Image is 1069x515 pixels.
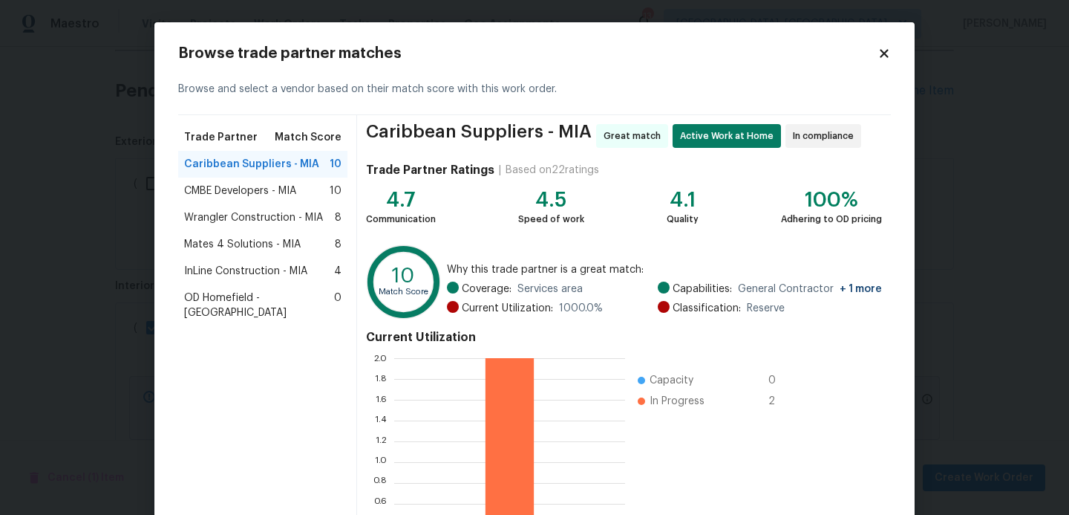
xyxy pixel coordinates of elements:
[680,129,779,143] span: Active Work at Home
[447,262,882,277] span: Why this trade partner is a great match:
[375,458,387,467] text: 1.0
[518,192,584,207] div: 4.5
[840,284,882,294] span: + 1 more
[667,212,699,227] div: Quality
[376,437,387,446] text: 1.2
[462,301,553,316] span: Current Utilization:
[375,375,387,383] text: 1.8
[366,192,436,207] div: 4.7
[781,212,882,227] div: Adhering to OD pricing
[334,291,341,320] span: 0
[178,64,891,115] div: Browse and select a vendor based on their match score with this work order.
[768,394,792,409] span: 2
[518,212,584,227] div: Speed of work
[650,373,693,388] span: Capacity
[184,291,334,320] span: OD Homefield - [GEOGRAPHIC_DATA]
[738,282,882,297] span: General Contractor
[334,264,341,279] span: 4
[373,354,387,363] text: 2.0
[330,184,341,198] span: 10
[366,212,436,227] div: Communication
[494,163,506,178] div: |
[673,282,732,297] span: Capabilities:
[781,192,882,207] div: 100%
[330,157,341,172] span: 10
[667,192,699,207] div: 4.1
[184,264,307,279] span: InLine Construction - MIA
[517,282,583,297] span: Services area
[793,129,860,143] span: In compliance
[184,237,301,252] span: Mates 4 Solutions - MIA
[506,163,599,178] div: Based on 22 ratings
[366,124,592,148] span: Caribbean Suppliers - MIA
[373,479,387,488] text: 0.8
[375,416,387,425] text: 1.4
[604,129,667,143] span: Great match
[275,130,341,145] span: Match Score
[366,163,494,178] h4: Trade Partner Ratings
[184,184,296,198] span: CMBE Developers - MIA
[379,288,428,296] text: Match Score
[462,282,511,297] span: Coverage:
[768,373,792,388] span: 0
[673,301,741,316] span: Classification:
[335,237,341,252] span: 8
[376,395,387,404] text: 1.6
[747,301,785,316] span: Reserve
[184,157,319,172] span: Caribbean Suppliers - MIA
[335,210,341,225] span: 8
[559,301,603,316] span: 1000.0 %
[373,499,387,508] text: 0.6
[178,46,877,61] h2: Browse trade partner matches
[184,130,258,145] span: Trade Partner
[366,330,882,345] h4: Current Utilization
[184,210,323,225] span: Wrangler Construction - MIA
[392,265,415,286] text: 10
[650,394,705,409] span: In Progress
